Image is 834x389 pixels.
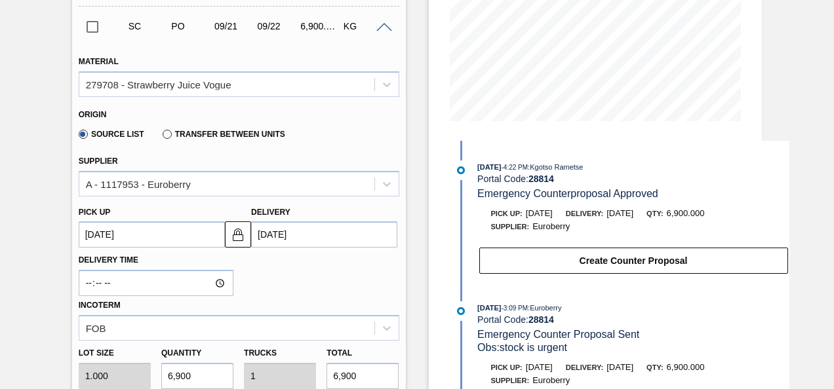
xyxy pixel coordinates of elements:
[526,362,553,372] span: [DATE]
[163,130,285,139] label: Transfer between Units
[477,174,789,184] div: Portal Code:
[251,208,290,217] label: Delivery
[457,307,465,315] img: atual
[79,301,121,310] label: Incoterm
[606,362,633,372] span: [DATE]
[125,21,171,31] div: Suggestion Created
[667,362,705,372] span: 6,900.000
[477,163,501,171] span: [DATE]
[491,223,530,231] span: Supplier:
[79,110,107,119] label: Origin
[457,166,465,174] img: atual
[566,210,603,217] span: Delivery:
[225,221,251,248] button: locked
[646,210,663,217] span: Qty:
[477,342,567,353] span: Obs: stock is urgent
[79,208,111,217] label: Pick up
[667,208,705,218] span: 6,900.000
[86,322,106,333] div: FOB
[528,314,554,325] strong: 28814
[168,21,214,31] div: Purchase order
[86,79,231,90] div: 279708 - Strawberry Juice Vogue
[477,329,639,340] span: Emergency Counter Proposal Sent
[86,178,191,189] div: A - 1117953 - Euroberry
[477,304,501,312] span: [DATE]
[526,208,553,218] span: [DATE]
[161,348,201,358] label: Quantity
[491,377,530,384] span: Supplier:
[477,188,658,199] span: Emergency Counterproposal Approved
[244,348,277,358] label: Trucks
[477,314,789,325] div: Portal Code:
[479,248,788,274] button: Create Counter Proposal
[297,21,343,31] div: 6,900.000
[528,304,561,312] span: : Euroberry
[528,174,554,184] strong: 28814
[79,344,151,363] label: Lot size
[230,227,246,242] img: locked
[606,208,633,218] span: [DATE]
[532,375,570,385] span: Euroberry
[79,57,119,66] label: Material
[646,363,663,371] span: Qty:
[79,221,225,248] input: mm/dd/yyyy
[566,363,603,371] span: Delivery:
[502,305,528,312] span: - 3:09 PM
[491,363,523,371] span: Pick up:
[340,21,386,31] div: KG
[79,157,118,166] label: Supplier
[79,251,233,270] label: Delivery Time
[79,130,144,139] label: Source List
[251,221,397,248] input: mm/dd/yyyy
[491,210,523,217] span: Pick up:
[211,21,257,31] div: 09/21/2025
[327,348,352,358] label: Total
[502,164,528,171] span: - 4:22 PM
[532,221,570,231] span: Euroberry
[254,21,300,31] div: 09/22/2025
[528,163,583,171] span: : Kgotso Rametse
